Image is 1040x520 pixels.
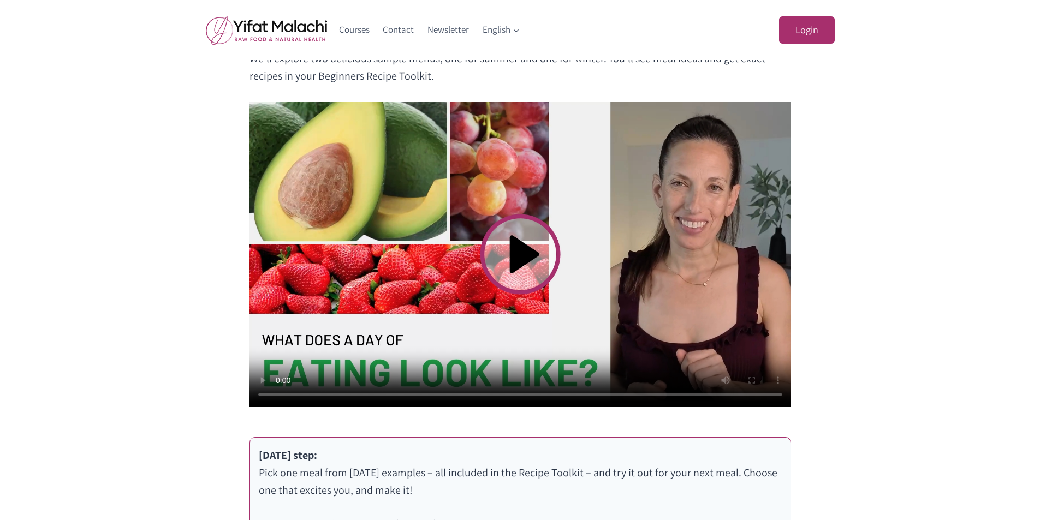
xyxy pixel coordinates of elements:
nav: Primary Navigation [332,17,527,43]
a: Login [779,16,835,44]
img: yifat_logo41_en.png [206,16,327,45]
strong: [DATE] step: [259,448,317,462]
a: Newsletter [421,17,476,43]
a: Contact [376,17,421,43]
a: Courses [332,17,377,43]
p: Pick one meal from [DATE] examples – all included in the Recipe Toolkit – and try it out for your... [259,446,782,499]
button: Child menu of English [476,17,526,43]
